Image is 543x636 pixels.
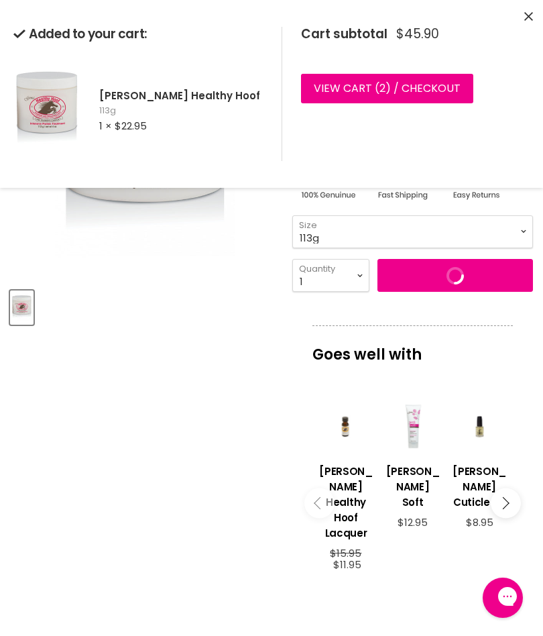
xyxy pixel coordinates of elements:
img: Gena Healthy Hoof [13,60,80,161]
button: Close [524,10,533,24]
h2: [PERSON_NAME] Healthy Hoof [99,89,260,103]
h3: [PERSON_NAME] Cuticle Oil [452,464,506,510]
a: View cart (2) / Checkout [301,74,473,103]
a: View product:Gena Healthy Hoof Lacquer [319,454,373,547]
span: $22.95 [115,119,147,133]
a: View product:Hawley Cuticle Oil [452,454,506,517]
h3: [PERSON_NAME] Soft [386,464,440,510]
div: Product thumbnails [8,286,282,325]
p: Goes well with [312,325,513,370]
span: 2 [379,81,385,96]
select: Quantity [292,259,369,292]
button: Gena Healthy Hoof [10,290,34,325]
span: $8.95 [466,515,493,529]
span: $45.90 [396,27,439,42]
a: View product:Gena Pedi Soft [386,454,440,517]
h2: Added to your cart: [13,27,260,42]
span: Cart subtotal [301,25,387,43]
span: $11.95 [333,558,361,572]
iframe: Gorgias live chat messenger [476,573,530,623]
span: $15.95 [330,546,361,560]
span: $12.95 [398,515,428,529]
span: 1 × [99,119,112,133]
span: 113g [99,105,260,117]
h3: [PERSON_NAME] Healthy Hoof Lacquer [319,464,373,541]
img: Gena Healthy Hoof [11,292,32,323]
